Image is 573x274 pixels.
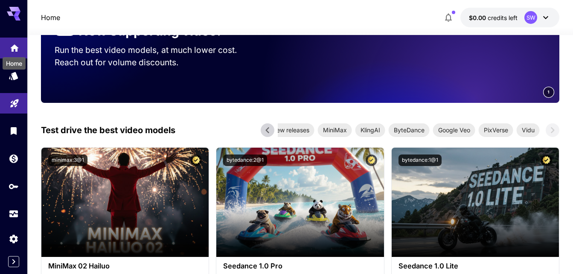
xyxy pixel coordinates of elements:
[9,95,20,106] div: Playground
[392,148,559,257] img: alt
[355,123,385,137] div: KlingAI
[48,262,202,270] h3: MiniMax 02 Hailuo
[541,154,552,166] button: Certified Model – Vetted for best performance and includes a commercial license.
[524,11,537,24] div: SW
[41,12,60,23] nav: breadcrumb
[318,123,352,137] div: MiniMax
[389,123,430,137] div: ByteDance
[41,148,209,257] img: alt
[433,125,475,134] span: Google Veo
[9,209,19,219] div: Usage
[190,154,202,166] button: Certified Model – Vetted for best performance and includes a commercial license.
[488,14,518,21] span: credits left
[41,12,60,23] a: Home
[479,123,513,137] div: PixVerse
[9,70,19,81] div: Models
[8,256,19,267] button: Expand sidebar
[55,44,253,56] p: Run the best video models, at much lower cost.
[366,154,377,166] button: Certified Model – Vetted for best performance and includes a commercial license.
[223,262,377,270] h3: Seedance 1.0 Pro
[216,148,384,257] img: alt
[223,154,267,166] button: bytedance:2@1
[398,262,552,270] h3: Seedance 1.0 Lite
[318,125,352,134] span: MiniMax
[469,14,488,21] span: $0.00
[9,40,20,51] div: Home
[517,123,540,137] div: Vidu
[9,181,19,192] div: API Keys
[267,123,314,137] div: New releases
[433,123,475,137] div: Google Veo
[469,13,518,22] div: $0.00
[9,125,19,136] div: Library
[3,57,26,70] div: Home
[267,125,314,134] span: New releases
[48,154,87,166] button: minimax:3@1
[9,233,19,244] div: Settings
[547,89,550,95] span: 1
[355,125,385,134] span: KlingAI
[41,124,175,137] p: Test drive the best video models
[55,56,253,69] p: Reach out for volume discounts.
[517,125,540,134] span: Vidu
[460,8,559,27] button: $0.00SW
[398,154,442,166] button: bytedance:1@1
[479,125,513,134] span: PixVerse
[9,153,19,164] div: Wallet
[389,125,430,134] span: ByteDance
